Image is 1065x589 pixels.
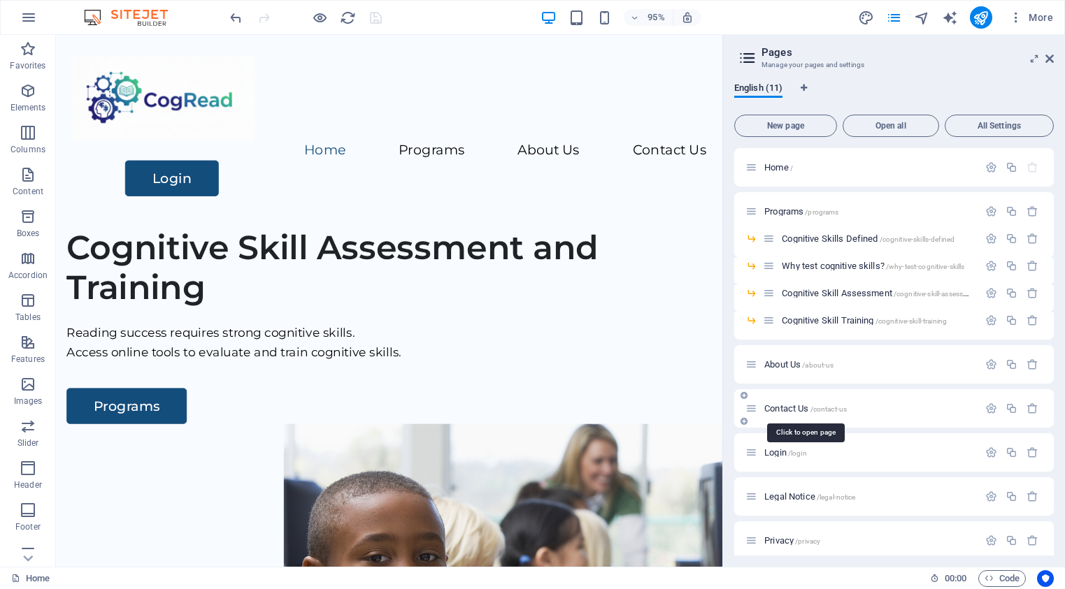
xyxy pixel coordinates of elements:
button: publish [970,6,992,29]
a: Click to cancel selection. Double-click to open Pages [11,570,50,587]
span: More [1009,10,1053,24]
button: 95% [624,9,673,26]
button: New page [734,115,837,137]
p: Images [14,395,43,407]
div: Legal Notice/legal-notice [760,492,978,501]
div: Settings [985,402,997,414]
p: Columns [10,144,45,155]
button: More [1003,6,1059,29]
div: Remove [1027,314,1038,326]
div: Remove [1027,535,1038,546]
span: /cognitive-skills-defined [880,235,955,243]
div: Cognitive Skills Defined/cognitive-skills-defined [778,234,978,243]
button: design [858,9,875,26]
button: Open all [843,115,939,137]
div: Settings [985,490,997,502]
div: The startpage cannot be deleted [1027,161,1038,173]
button: text_generator [942,9,959,26]
div: Settings [985,161,997,173]
div: Duplicate [1006,161,1017,173]
div: Duplicate [1006,205,1017,217]
span: 00 00 [945,570,966,587]
p: Accordion [8,270,48,281]
p: Slider [17,437,39,449]
p: Features [11,354,45,365]
span: Contact Us [764,403,847,414]
div: Settings [985,314,997,326]
button: undo [227,9,244,26]
span: Click to open page [782,288,979,298]
span: /contact-us [810,405,848,413]
div: Duplicate [1006,446,1017,458]
span: English (11) [734,80,782,99]
i: Undo: Edit headline (Ctrl+Z) [228,10,244,26]
span: /login [788,449,807,457]
i: On resize automatically adjust zoom level to fit chosen device. [681,11,694,24]
div: Remove [1027,446,1038,458]
i: AI Writer [942,10,958,26]
div: Home/ [760,163,978,172]
div: Remove [1027,260,1038,272]
div: Remove [1027,287,1038,299]
div: Duplicate [1006,490,1017,502]
span: New page [741,122,831,130]
i: Navigator [914,10,930,26]
span: Click to open page [764,162,793,173]
div: Programs/programs [760,207,978,216]
div: Duplicate [1006,358,1017,370]
div: Remove [1027,490,1038,502]
div: Settings [985,260,997,272]
p: Elements [10,102,46,113]
p: Favorites [10,60,45,71]
div: About Us/about-us [760,360,978,369]
span: Click to open page [764,491,855,502]
p: Tables [15,312,41,323]
span: All Settings [951,122,1048,130]
span: Click to open page [764,359,834,370]
span: /privacy [795,537,820,545]
i: Publish [973,10,989,26]
div: Cognitive Skill Training/cognitive-skill-training [778,316,978,325]
span: /programs [805,208,838,216]
span: Click to open page [782,233,955,244]
div: Settings [985,287,997,299]
span: /legal-notice [817,493,856,501]
p: Content [13,186,43,197]
button: navigator [914,9,931,26]
span: /why-test-cognitive-skills [886,263,965,270]
div: Why test cognitive skills?/why-test-cognitive-skills [778,261,978,270]
div: Settings [985,205,997,217]
div: Duplicate [1006,233,1017,245]
div: Remove [1027,358,1038,370]
div: Remove [1027,402,1038,414]
i: Pages (Ctrl+Alt+S) [886,10,902,26]
div: Settings [985,233,997,245]
span: Click to open page [782,315,947,326]
div: Privacy/privacy [760,536,978,545]
div: Duplicate [1006,260,1017,272]
span: : [955,573,957,583]
div: Contact Us/contact-us [760,404,978,413]
h6: Session time [930,570,967,587]
span: /about-us [802,361,834,369]
div: Cognitive Skill Assessment/cognitive-skill-assessment [778,289,978,298]
h3: Manage your pages and settings [762,59,1026,71]
button: Usercentrics [1037,570,1054,587]
button: All Settings [945,115,1054,137]
div: Duplicate [1006,535,1017,546]
span: Click to open page [764,535,820,546]
div: Duplicate [1006,287,1017,299]
span: Code [985,570,1020,587]
h2: Pages [762,46,1054,59]
span: Click to open page [782,261,964,271]
p: Boxes [17,228,40,239]
p: Footer [15,521,41,532]
div: Remove [1027,205,1038,217]
div: Remove [1027,233,1038,245]
span: /cognitive-skill-assessment [894,290,980,298]
span: Open all [849,122,933,130]
div: Settings [985,535,997,546]
div: Language Tabs [734,82,1054,109]
p: Header [14,479,42,490]
span: Click to open page [764,206,838,217]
